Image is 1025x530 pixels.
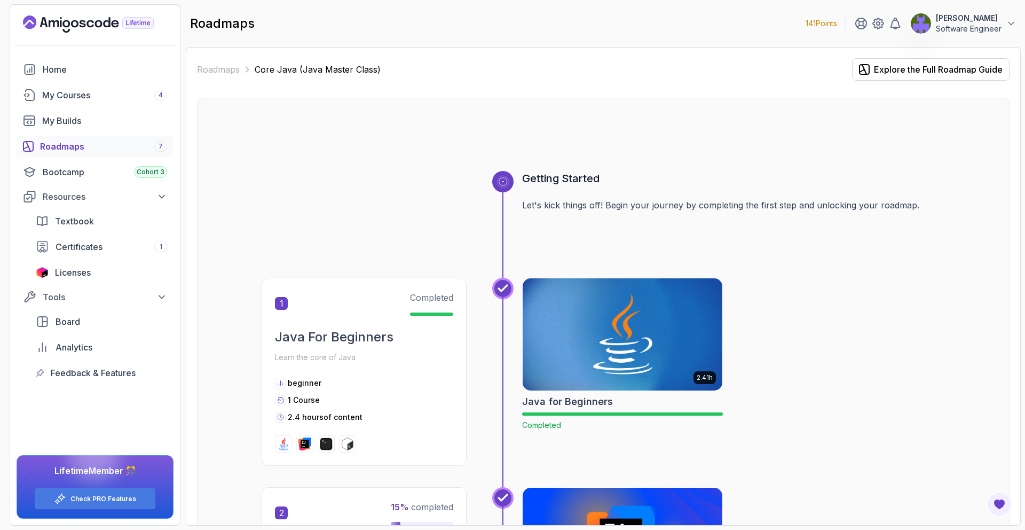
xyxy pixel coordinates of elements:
div: Roadmaps [40,140,167,153]
span: 7 [159,142,163,151]
a: bootcamp [17,161,174,183]
img: user profile image [911,13,931,34]
span: Certificates [56,240,102,253]
a: Java for Beginners card2.41hJava for BeginnersCompleted [522,278,723,431]
img: intellij logo [298,438,311,450]
a: board [29,311,174,332]
a: roadmaps [17,136,174,157]
button: Check PRO Features [34,488,156,510]
div: My Builds [42,114,167,127]
p: Core Java (Java Master Class) [255,63,381,76]
p: Let's kick things off! Begin your journey by completing the first step and unlocking your roadmap. [522,199,945,212]
a: licenses [29,262,174,283]
div: Bootcamp [43,166,167,178]
img: bash logo [341,438,354,450]
h3: Getting Started [522,171,945,186]
span: Completed [410,292,453,303]
span: Analytics [56,341,92,354]
div: Tools [43,291,167,303]
span: 1 [275,297,288,310]
button: Resources [17,187,174,206]
span: Textbook [55,215,94,228]
a: builds [17,110,174,131]
span: Cohort 3 [137,168,164,176]
img: java logo [277,438,290,450]
p: Learn the core of Java [275,350,453,365]
a: courses [17,84,174,106]
p: beginner [288,378,321,388]
button: Open Feedback Button [987,492,1012,517]
a: analytics [29,337,174,358]
h2: Java For Beginners [275,329,453,346]
h2: roadmaps [190,15,255,32]
span: Feedback & Features [51,367,136,379]
a: Check PRO Features [70,495,136,503]
img: Java for Beginners card [523,278,722,391]
p: [PERSON_NAME] [936,13,1002,24]
div: Resources [43,190,167,203]
p: 2.4 hours of content [288,412,362,423]
a: Landing page [23,15,178,33]
span: Completed [522,420,561,430]
span: 15 % [391,502,409,512]
button: user profile image[PERSON_NAME]Software Engineer [910,13,1016,34]
img: terminal logo [320,438,333,450]
span: Board [56,315,80,328]
a: Roadmaps [197,63,240,76]
p: Software Engineer [936,24,1002,34]
img: jetbrains icon [36,267,49,278]
a: feedback [29,362,174,384]
a: home [17,59,174,80]
div: Home [43,63,167,76]
span: 4 [159,91,163,99]
a: textbook [29,211,174,232]
span: 1 Course [288,395,320,404]
h2: Java for Beginners [522,394,613,409]
div: Explore the Full Roadmap Guide [874,63,1003,76]
a: certificates [29,236,174,258]
button: Tools [17,287,174,307]
p: 141 Points [806,18,837,29]
span: Licenses [55,266,91,279]
div: My Courses [42,89,167,102]
span: 2 [275,506,288,519]
button: Explore the Full Roadmap Guide [852,58,1010,81]
p: 2.41h [697,373,713,382]
span: 1 [160,243,162,251]
span: completed [391,502,453,512]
